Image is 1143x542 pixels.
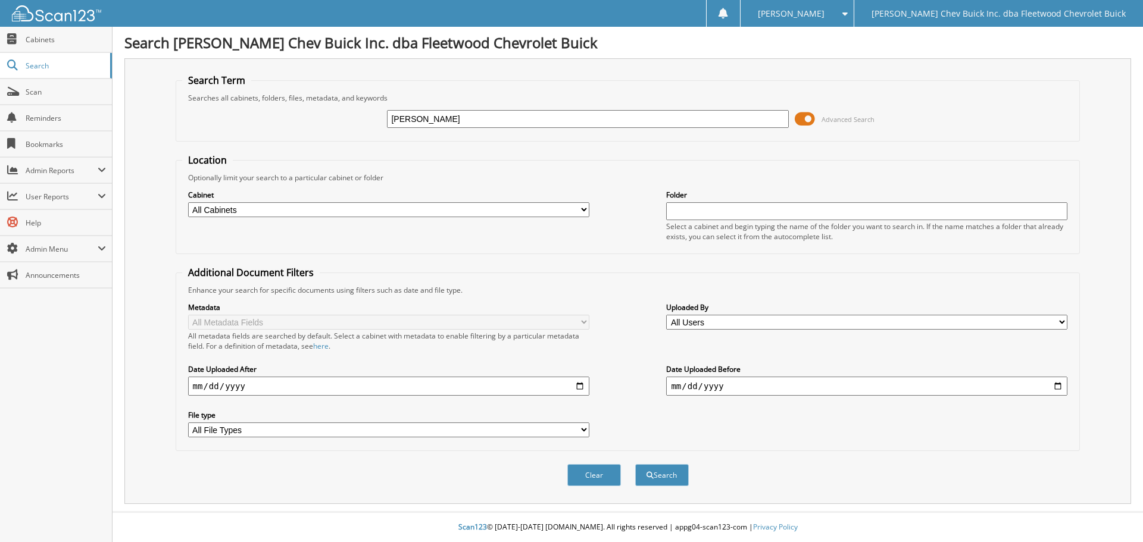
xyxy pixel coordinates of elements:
span: [PERSON_NAME] Chev Buick Inc. dba Fleetwood Chevrolet Buick [872,10,1126,17]
button: Clear [567,464,621,486]
span: Reminders [26,113,106,123]
div: Optionally limit your search to a particular cabinet or folder [182,173,1074,183]
span: Admin Reports [26,165,98,176]
span: Scan [26,87,106,97]
span: User Reports [26,192,98,202]
div: Enhance your search for specific documents using filters such as date and file type. [182,285,1074,295]
div: Searches all cabinets, folders, files, metadata, and keywords [182,93,1074,103]
iframe: Chat Widget [1083,485,1143,542]
div: Select a cabinet and begin typing the name of the folder you want to search in. If the name match... [666,221,1067,242]
button: Search [635,464,689,486]
legend: Location [182,153,233,167]
input: end [666,377,1067,396]
img: scan123-logo-white.svg [12,5,101,21]
div: All metadata fields are searched by default. Select a cabinet with metadata to enable filtering b... [188,331,589,351]
input: start [188,377,589,396]
legend: Search Term [182,74,251,87]
label: Date Uploaded Before [666,364,1067,374]
span: [PERSON_NAME] [758,10,825,17]
span: Cabinets [26,35,106,45]
label: Folder [666,190,1067,200]
span: Advanced Search [822,115,875,124]
label: File type [188,410,589,420]
a: here [313,341,329,351]
label: Uploaded By [666,302,1067,312]
span: Admin Menu [26,244,98,254]
label: Date Uploaded After [188,364,589,374]
span: Help [26,218,106,228]
span: Bookmarks [26,139,106,149]
legend: Additional Document Filters [182,266,320,279]
label: Cabinet [188,190,589,200]
span: Announcements [26,270,106,280]
span: Scan123 [458,522,487,532]
h1: Search [PERSON_NAME] Chev Buick Inc. dba Fleetwood Chevrolet Buick [124,33,1131,52]
div: © [DATE]-[DATE] [DOMAIN_NAME]. All rights reserved | appg04-scan123-com | [113,513,1143,542]
span: Search [26,61,104,71]
a: Privacy Policy [753,522,798,532]
label: Metadata [188,302,589,312]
